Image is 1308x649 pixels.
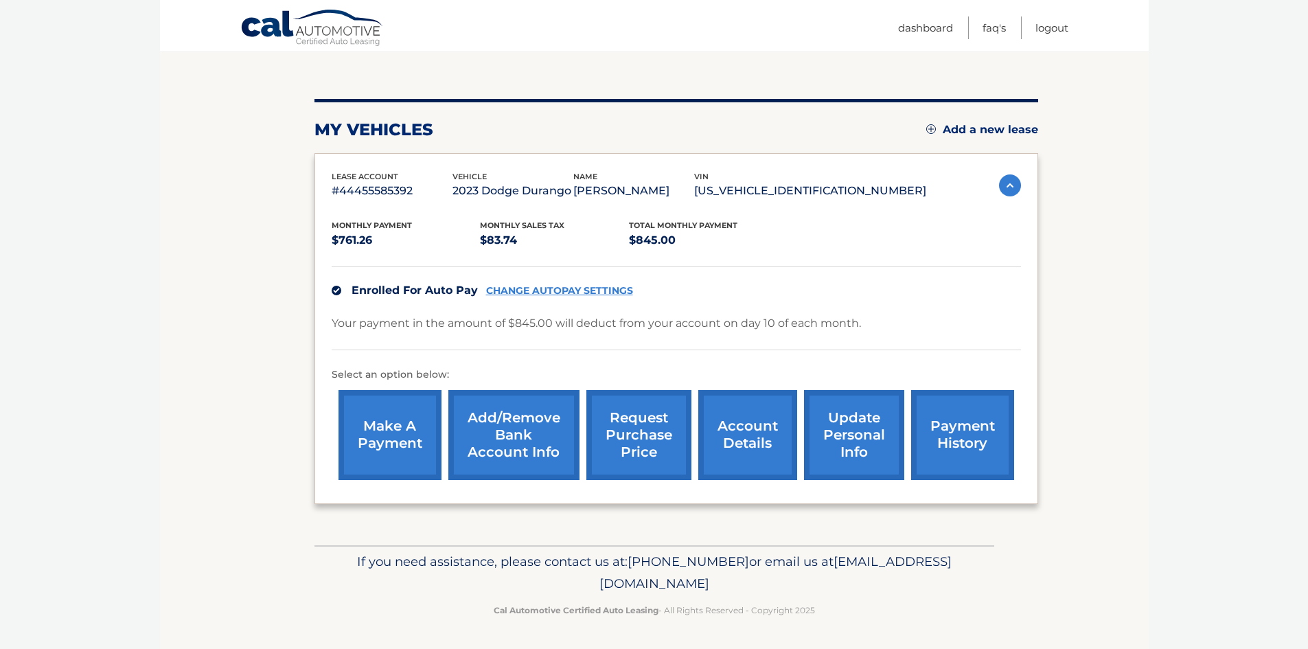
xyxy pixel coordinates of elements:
[323,603,985,617] p: - All Rights Reserved - Copyright 2025
[1035,16,1068,39] a: Logout
[486,285,633,297] a: CHANGE AUTOPAY SETTINGS
[480,220,564,230] span: Monthly sales Tax
[926,123,1038,137] a: Add a new lease
[332,367,1021,383] p: Select an option below:
[898,16,953,39] a: Dashboard
[629,220,737,230] span: Total Monthly Payment
[352,284,478,297] span: Enrolled For Auto Pay
[983,16,1006,39] a: FAQ's
[332,231,481,250] p: $761.26
[694,172,709,181] span: vin
[240,9,385,49] a: Cal Automotive
[332,286,341,295] img: check.svg
[926,124,936,134] img: add.svg
[452,181,573,201] p: 2023 Dodge Durango
[629,231,778,250] p: $845.00
[698,390,797,480] a: account details
[804,390,904,480] a: update personal info
[332,314,861,333] p: Your payment in the amount of $845.00 will deduct from your account on day 10 of each month.
[586,390,691,480] a: request purchase price
[448,390,580,480] a: Add/Remove bank account info
[494,605,658,615] strong: Cal Automotive Certified Auto Leasing
[332,220,412,230] span: Monthly Payment
[573,181,694,201] p: [PERSON_NAME]
[911,390,1014,480] a: payment history
[480,231,629,250] p: $83.74
[452,172,487,181] span: vehicle
[999,174,1021,196] img: accordion-active.svg
[694,181,926,201] p: [US_VEHICLE_IDENTIFICATION_NUMBER]
[332,172,398,181] span: lease account
[323,551,985,595] p: If you need assistance, please contact us at: or email us at
[628,554,749,569] span: [PHONE_NUMBER]
[573,172,597,181] span: name
[339,390,441,480] a: make a payment
[332,181,452,201] p: #44455585392
[314,119,433,140] h2: my vehicles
